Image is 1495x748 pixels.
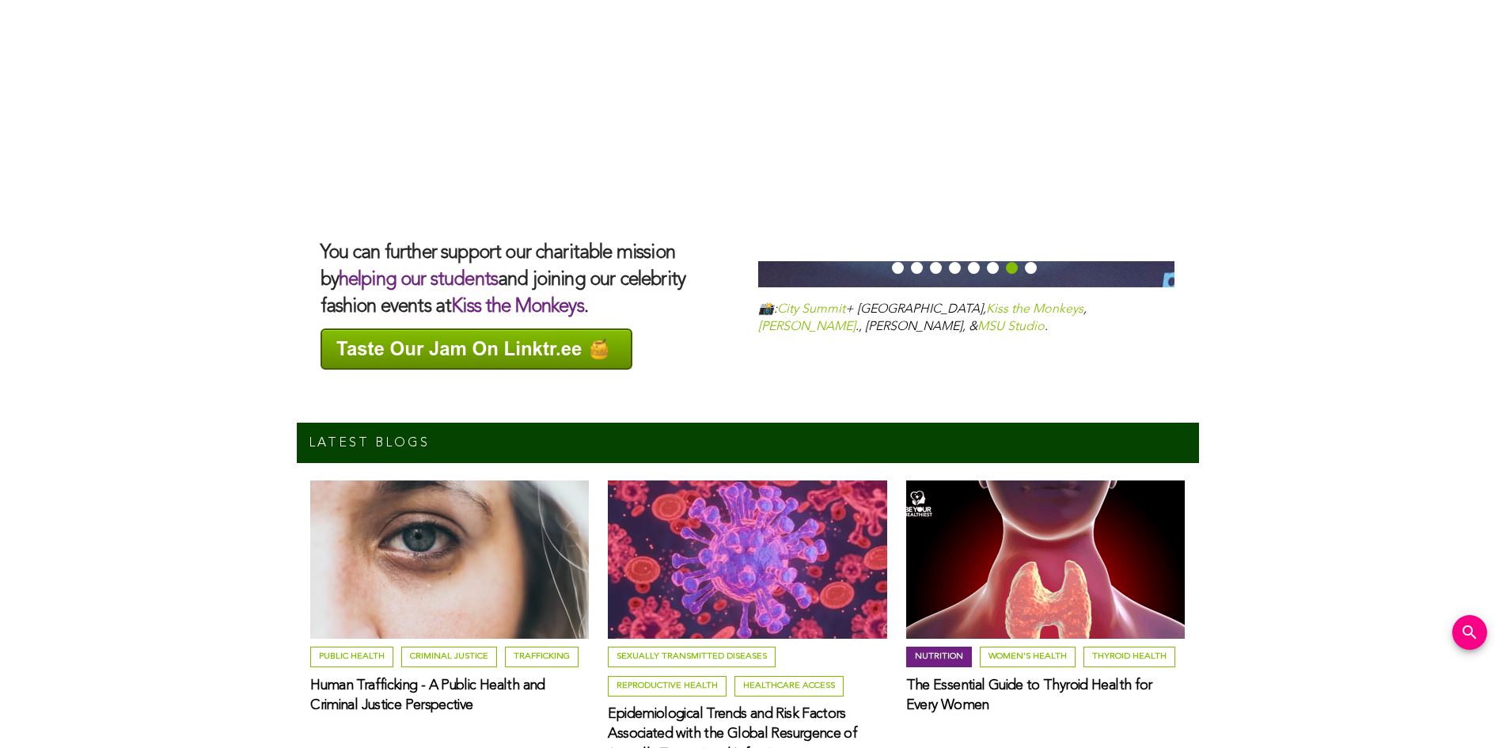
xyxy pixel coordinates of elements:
[608,647,776,667] a: Sexually Transmitted Diseases
[608,676,727,697] a: Reproductive Health
[892,262,904,274] button: 1 of 8
[401,647,497,667] a: criminal justice
[1416,672,1495,748] iframe: Chat Widget
[309,435,430,451] h2: LATEST BLOGS
[758,321,856,333] a: [PERSON_NAME]
[734,676,844,697] a: Healthcare Access
[949,262,961,274] button: 4 of 8
[1006,262,1018,274] button: 7 of 8
[906,647,972,667] a: Nutrition
[968,262,980,274] button: 5 of 8
[310,676,589,716] a: Human Trafficking - A Public Health and Criminal Justice Perspective
[930,262,942,274] button: 3 of 8
[310,480,589,639] img: human-trafficking-a-public-health-and-criminal-justice-perspective
[451,298,584,317] a: Kiss the Monkeys
[321,328,632,370] img: Taste Our Jam On Linktr.ee
[777,303,845,316] a: City Summit
[321,241,705,321] h3: You can further support our charitable mission by and joining our celebrity fashion events at .
[758,297,1174,336] p: 📸: + [GEOGRAPHIC_DATA], , ., [PERSON_NAME], & .
[906,480,1185,639] img: the-essential-guide-to-thyroid-health-for-every-women
[1025,262,1037,274] button: 8 of 8
[911,262,923,274] button: 2 of 8
[906,676,1185,716] a: The Essential Guide to Thyroid Health for Every Women
[505,647,579,667] a: trafficking
[339,271,498,290] a: helping our students
[986,303,1083,316] a: Kiss the Monkeys
[1083,647,1175,667] a: Thyroid health
[987,262,999,274] button: 6 of 8
[977,321,1045,333] a: MSU Studio
[310,647,393,667] a: Public Health
[608,480,886,639] img: epidemiological-trends-and-risk-factors-associated-with-the-global-resurgence-of-sexually-transmi...
[980,647,1076,667] a: Women's Health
